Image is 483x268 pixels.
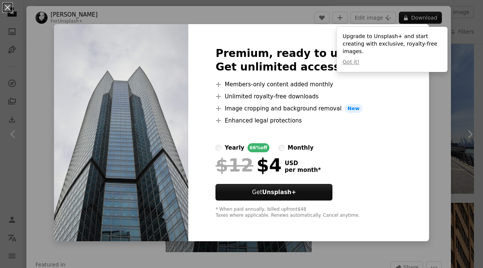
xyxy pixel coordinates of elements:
[288,143,314,152] div: monthly
[215,104,401,113] li: Image cropping and background removal
[215,155,253,175] span: $12
[215,47,401,74] h2: Premium, ready to use images. Get unlimited access.
[343,58,359,66] button: Got it!
[215,80,401,89] li: Members-only content added monthly
[215,207,401,219] div: * When paid annually, billed upfront $48 Taxes where applicable. Renews automatically. Cancel any...
[225,143,244,152] div: yearly
[337,27,448,72] div: Upgrade to Unsplash+ and start creating with exclusive, royalty-free images.
[285,160,321,167] span: USD
[278,145,285,151] input: monthly
[215,145,222,151] input: yearly66%off
[262,189,296,196] strong: Unsplash+
[215,155,281,175] div: $4
[345,104,363,113] span: New
[215,92,401,101] li: Unlimited royalty-free downloads
[54,24,188,241] img: premium_photo-1680366286447-5f3ee6c32e52
[215,116,401,125] li: Enhanced legal protections
[285,167,321,173] span: per month *
[215,184,332,201] button: GetUnsplash+
[248,143,270,152] div: 66% off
